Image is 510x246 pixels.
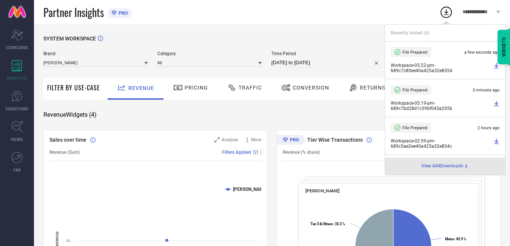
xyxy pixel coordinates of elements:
div: Premium [277,135,305,146]
span: Workspace - 05:22-pm - 689c7c80ee40a425a32e8354 [391,63,492,73]
text: : 43.9 % [445,237,466,241]
span: SCORECARDS [6,45,28,50]
span: Filter By Use-Case [47,83,100,92]
span: Filters Applied [222,150,251,155]
text: : 33.3 % [310,222,345,226]
span: Category [157,51,262,56]
span: Analyse [222,137,238,142]
span: 2 hours ago [478,125,499,130]
span: Revenue (Sum) [49,150,80,155]
span: Revenue (% share) [283,150,320,155]
span: File Prepared [402,125,427,130]
text: 6L [66,238,71,243]
span: | [260,150,261,155]
span: WORKSPACE [7,75,28,81]
span: FWD [14,167,21,173]
span: Returns [360,85,385,91]
span: SYSTEM WORKSPACE [43,36,96,42]
a: View All4Downloads [421,163,469,169]
span: TRENDS [11,136,23,142]
a: Download [493,138,499,149]
svg: Zoom [214,137,220,142]
span: Pricing [185,85,208,91]
span: Conversion [293,85,329,91]
text: [PERSON_NAME] [233,187,267,192]
span: 3 minutes ago [473,88,499,93]
span: Workspace - 02:59-pm - 689c5ae2ee40a425a32e834c [391,138,492,149]
span: a few seconds ago [464,50,499,55]
span: Partner Insights [43,5,104,20]
span: Traffic [239,85,262,91]
span: File Prepared [402,50,427,55]
span: [PERSON_NAME] [305,188,340,193]
span: Sales over time [49,137,86,143]
span: Tier Wise Transactions [307,137,363,143]
tspan: Metro [445,237,454,241]
div: Open download list [439,5,453,19]
span: Workspace - 05:19-pm - 689c7bd28d1c396f043a2056 [391,101,492,111]
span: Revenue [128,85,154,91]
a: Download [493,63,499,73]
a: Download [493,101,499,111]
span: SUGGESTIONS [6,106,29,111]
span: File Prepared [402,88,427,93]
span: Recently Added ( 4 ) [391,30,429,36]
tspan: Tier 3 & Others [310,222,333,226]
span: Revenue Widgets ( 4 ) [43,111,97,119]
div: Open download page [421,163,469,169]
span: More [251,137,261,142]
span: Brand [43,51,148,56]
input: Select time period [271,58,382,67]
span: View All 4 Downloads [421,163,463,169]
span: Time Period [271,51,382,56]
span: PRO [117,10,128,16]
